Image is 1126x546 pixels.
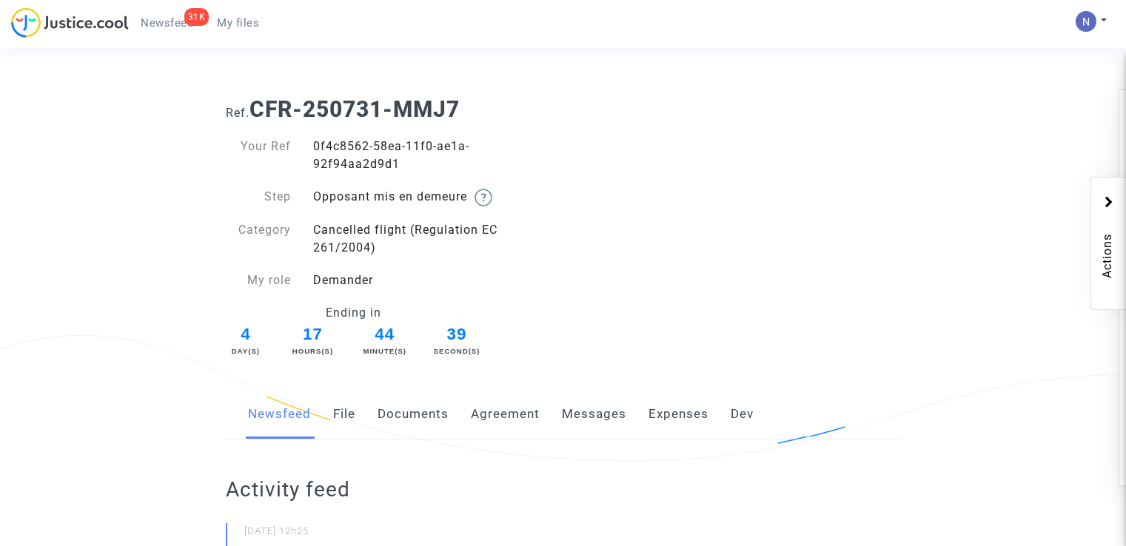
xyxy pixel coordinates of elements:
[244,525,631,544] small: [DATE] 12h25
[1076,11,1096,32] img: ACg8ocLbdXnmRFmzhNqwOPt_sjleXT1r-v--4sGn8-BO7_nRuDcVYw=s96-c
[302,138,563,173] div: 0f4c8562-58ea-11f0-ae1a-92f94aa2d9d1
[1099,192,1116,302] span: Actions
[215,138,302,173] div: Your Ref
[358,322,412,347] span: 44
[731,390,754,439] a: Dev
[226,106,249,120] span: Ref.
[358,346,412,357] div: Minute(s)
[226,476,631,502] h2: Activity feed
[184,8,210,26] div: 31K
[224,322,267,347] span: 4
[215,304,493,322] div: Ending in
[302,272,563,289] div: Demander
[217,16,259,30] span: My files
[249,96,460,122] b: CFR-250731-MMJ7
[215,221,302,257] div: Category
[248,390,311,439] a: Newsfeed
[302,221,563,257] div: Cancelled flight (Regulation EC 261/2004)
[430,322,483,347] span: 39
[562,390,626,439] a: Messages
[141,16,193,30] span: Newsfeed
[471,390,540,439] a: Agreement
[475,189,492,206] img: help.svg
[11,7,129,38] img: jc-logo.svg
[286,322,340,347] span: 17
[205,12,271,34] a: My files
[215,188,302,206] div: Step
[129,12,205,34] a: 31KNewsfeed
[333,390,355,439] a: File
[649,390,708,439] a: Expenses
[378,390,449,439] a: Documents
[430,346,483,357] div: Second(s)
[286,346,340,357] div: Hours(s)
[215,272,302,289] div: My role
[302,188,563,206] div: Opposant mis en demeure
[224,346,267,357] div: Day(s)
